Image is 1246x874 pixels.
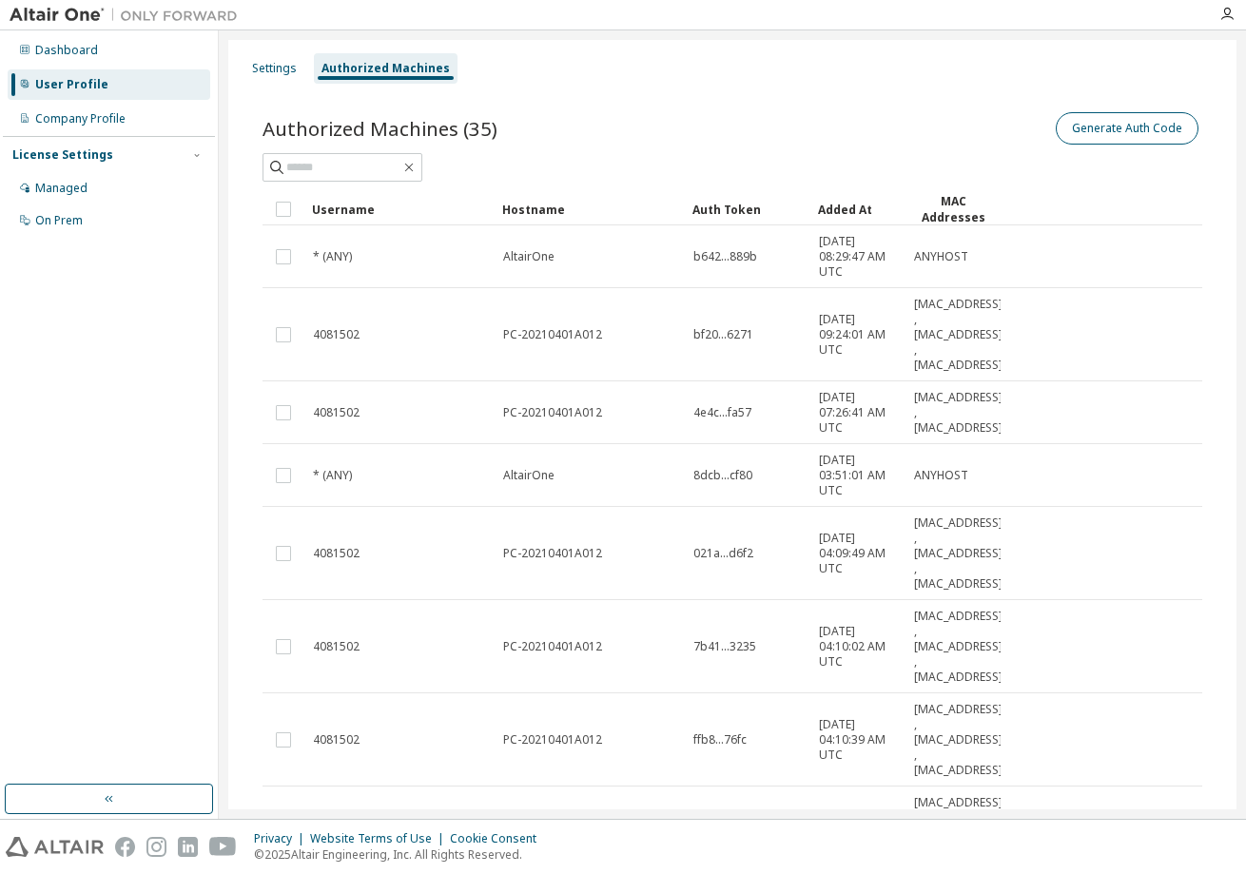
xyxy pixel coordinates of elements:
[913,193,993,225] div: MAC Addresses
[818,194,898,224] div: Added At
[209,837,237,857] img: youtube.svg
[503,732,602,748] span: PC-20210401A012
[914,249,968,264] span: ANYHOST
[692,194,803,224] div: Auth Token
[252,61,297,76] div: Settings
[693,249,757,264] span: b642...889b
[503,405,602,420] span: PC-20210401A012
[693,732,747,748] span: ffb8...76fc
[914,390,1003,436] span: [MAC_ADDRESS] , [MAC_ADDRESS]
[313,546,360,561] span: 4081502
[313,327,360,342] span: 4081502
[35,181,88,196] div: Managed
[310,831,450,846] div: Website Terms of Use
[115,837,135,857] img: facebook.svg
[819,531,897,576] span: [DATE] 04:09:49 AM UTC
[313,405,360,420] span: 4081502
[35,111,126,126] div: Company Profile
[914,795,1003,871] span: [MAC_ADDRESS] , [MAC_ADDRESS] , [MAC_ADDRESS]
[819,624,897,670] span: [DATE] 04:10:02 AM UTC
[503,249,555,264] span: AltairOne
[693,546,753,561] span: 021a...d6f2
[502,194,677,224] div: Hostname
[503,639,602,654] span: PC-20210401A012
[263,115,497,142] span: Authorized Machines (35)
[254,846,548,863] p: © 2025 Altair Engineering, Inc. All Rights Reserved.
[35,43,98,58] div: Dashboard
[313,732,360,748] span: 4081502
[819,312,897,358] span: [DATE] 09:24:01 AM UTC
[146,837,166,857] img: instagram.svg
[819,453,897,498] span: [DATE] 03:51:01 AM UTC
[313,249,352,264] span: * (ANY)
[35,77,108,92] div: User Profile
[914,297,1003,373] span: [MAC_ADDRESS] , [MAC_ADDRESS] , [MAC_ADDRESS]
[693,639,756,654] span: 7b41...3235
[503,546,602,561] span: PC-20210401A012
[693,327,753,342] span: bf20...6271
[819,234,897,280] span: [DATE] 08:29:47 AM UTC
[312,194,487,224] div: Username
[10,6,247,25] img: Altair One
[313,639,360,654] span: 4081502
[914,609,1003,685] span: [MAC_ADDRESS] , [MAC_ADDRESS] , [MAC_ADDRESS]
[914,515,1003,592] span: [MAC_ADDRESS] , [MAC_ADDRESS] , [MAC_ADDRESS]
[6,837,104,857] img: altair_logo.svg
[693,405,751,420] span: 4e4c...fa57
[178,837,198,857] img: linkedin.svg
[321,61,450,76] div: Authorized Machines
[313,468,352,483] span: * (ANY)
[254,831,310,846] div: Privacy
[503,468,555,483] span: AltairOne
[450,831,548,846] div: Cookie Consent
[819,717,897,763] span: [DATE] 04:10:39 AM UTC
[693,468,752,483] span: 8dcb...cf80
[12,147,113,163] div: License Settings
[503,327,602,342] span: PC-20210401A012
[35,213,83,228] div: On Prem
[914,468,968,483] span: ANYHOST
[914,702,1003,778] span: [MAC_ADDRESS] , [MAC_ADDRESS] , [MAC_ADDRESS]
[1056,112,1198,145] button: Generate Auth Code
[819,390,897,436] span: [DATE] 07:26:41 AM UTC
